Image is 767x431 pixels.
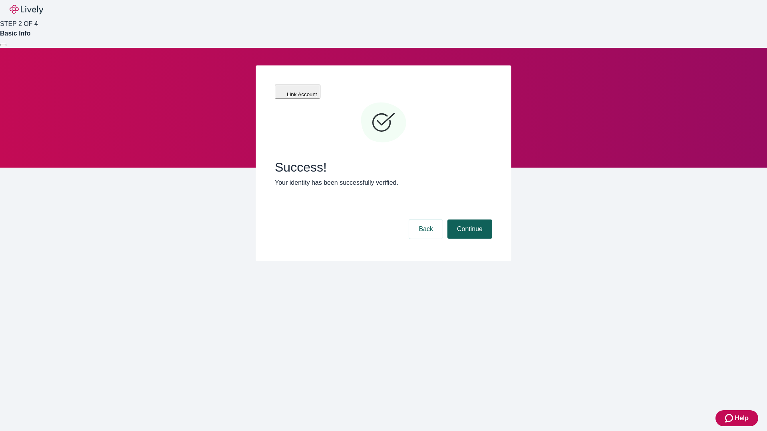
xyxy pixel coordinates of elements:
span: Help [735,413,749,423]
button: Link Account [275,85,320,99]
svg: Zendesk support icon [725,413,735,423]
button: Zendesk support iconHelp [715,410,758,426]
img: Lively [10,5,43,14]
span: Success! [275,160,492,175]
button: Continue [447,219,492,239]
svg: Checkmark icon [360,99,407,147]
p: Your identity has been successfully verified. [275,178,492,188]
button: Back [409,219,443,239]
